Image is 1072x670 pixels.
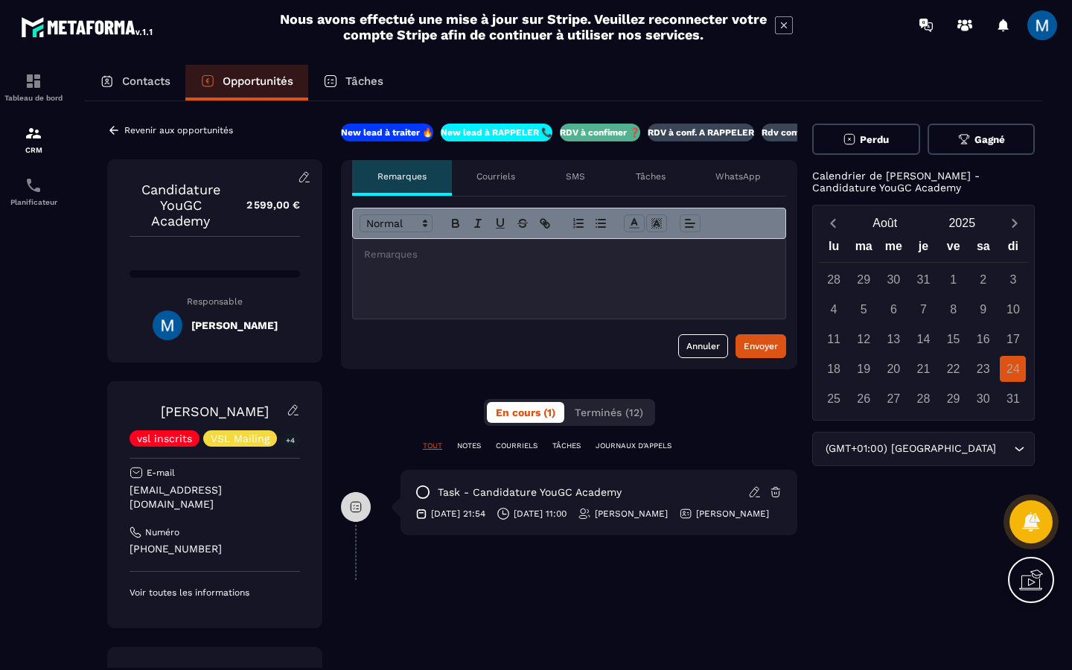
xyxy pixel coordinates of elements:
[1000,267,1026,293] div: 3
[881,386,907,412] div: 27
[377,170,427,182] p: Remarques
[696,508,769,520] p: [PERSON_NAME]
[1001,213,1028,233] button: Next month
[1000,356,1026,382] div: 24
[191,319,278,331] h5: [PERSON_NAME]
[345,74,383,88] p: Tâches
[145,526,179,538] p: Numéro
[4,198,63,206] p: Planificateur
[4,61,63,113] a: formationformationTableau de bord
[4,146,63,154] p: CRM
[496,441,537,451] p: COURRIELS
[130,587,300,599] p: Voir toutes les informations
[25,124,42,142] img: formation
[457,441,481,451] p: NOTES
[819,267,1028,412] div: Calendar days
[552,441,581,451] p: TÂCHES
[308,65,398,100] a: Tâches
[849,236,878,262] div: ma
[514,508,567,520] p: [DATE] 11:00
[211,433,269,444] p: VSL Mailing
[851,386,877,412] div: 26
[130,542,300,556] p: [PHONE_NUMBER]
[821,326,847,352] div: 11
[21,13,155,40] img: logo
[137,433,192,444] p: vsl inscrits
[25,72,42,90] img: formation
[575,406,643,418] span: Terminés (12)
[161,403,269,419] a: [PERSON_NAME]
[736,334,786,358] button: Envoyer
[910,326,937,352] div: 14
[566,170,585,182] p: SMS
[821,267,847,293] div: 28
[279,11,768,42] h2: Nous avons effectué une mise à jour sur Stripe. Veuillez reconnecter votre compte Stripe afin de ...
[223,74,293,88] p: Opportunités
[998,236,1028,262] div: di
[147,467,175,479] p: E-mail
[970,296,996,322] div: 9
[846,210,924,236] button: Open months overlay
[970,267,996,293] div: 2
[940,326,966,352] div: 15
[822,441,999,457] span: (GMT+01:00) [GEOGRAPHIC_DATA]
[881,356,907,382] div: 20
[596,441,671,451] p: JOURNAUX D'APPELS
[970,326,996,352] div: 16
[130,182,232,229] p: Candidature YouGC Academy
[881,296,907,322] div: 6
[999,441,1010,457] input: Search for option
[423,441,442,451] p: TOUT
[476,170,515,182] p: Courriels
[1000,326,1026,352] div: 17
[678,334,728,358] button: Annuler
[940,386,966,412] div: 29
[648,127,754,138] p: RDV à conf. A RAPPELER
[487,402,564,423] button: En cours (1)
[940,296,966,322] div: 8
[1000,386,1026,412] div: 31
[940,267,966,293] div: 1
[910,386,937,412] div: 28
[851,267,877,293] div: 29
[881,267,907,293] div: 30
[281,433,300,448] p: +4
[744,339,778,354] div: Envoyer
[122,74,170,88] p: Contacts
[974,134,1005,145] span: Gagné
[4,94,63,102] p: Tableau de bord
[4,113,63,165] a: formationformationCRM
[939,236,969,262] div: ve
[1000,296,1026,322] div: 10
[910,356,937,382] div: 21
[970,386,996,412] div: 30
[812,124,920,155] button: Perdu
[812,170,1035,194] p: Calendrier de [PERSON_NAME] - Candidature YouGC Academy
[232,191,300,220] p: 2 599,00 €
[878,236,908,262] div: me
[560,127,640,138] p: RDV à confimer ❓
[341,127,433,138] p: New lead à traiter 🔥
[969,236,998,262] div: sa
[910,267,937,293] div: 31
[881,326,907,352] div: 13
[821,386,847,412] div: 25
[25,176,42,194] img: scheduler
[130,296,300,307] p: Responsable
[940,356,966,382] div: 22
[851,356,877,382] div: 19
[130,483,300,511] p: [EMAIL_ADDRESS][DOMAIN_NAME]
[595,508,668,520] p: [PERSON_NAME]
[438,485,622,500] p: task - Candidature YouGC Academy
[851,296,877,322] div: 5
[819,236,1028,412] div: Calendar wrapper
[812,432,1035,466] div: Search for option
[431,508,485,520] p: [DATE] 21:54
[496,406,555,418] span: En cours (1)
[762,127,833,138] p: Rdv confirmé ✅
[124,125,233,135] p: Revenir aux opportunités
[928,124,1036,155] button: Gagné
[819,213,846,233] button: Previous month
[636,170,666,182] p: Tâches
[4,165,63,217] a: schedulerschedulerPlanificateur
